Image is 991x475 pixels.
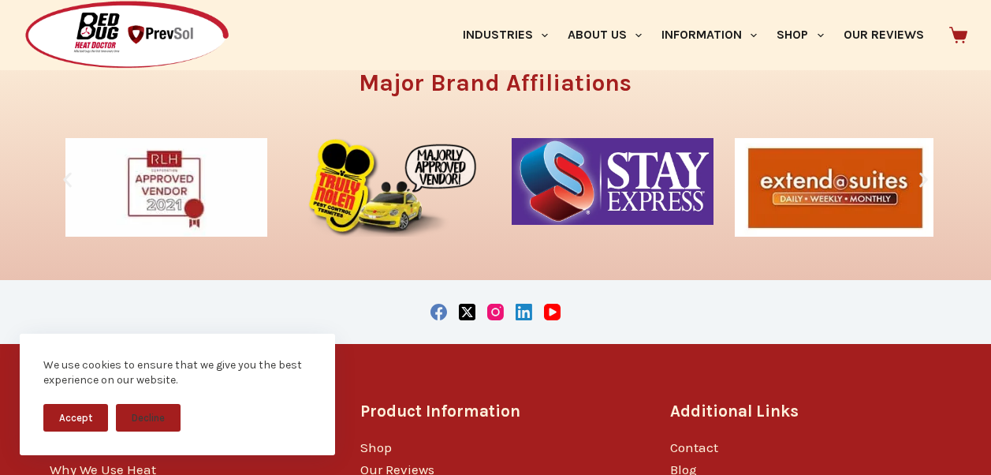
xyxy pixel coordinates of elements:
div: 1 / 10 [281,130,498,252]
div: 3 / 10 [727,130,944,252]
div: Next slide [914,170,933,189]
h3: Product Information [360,399,631,424]
a: Facebook [430,304,447,320]
a: Instagram [487,304,504,320]
div: 2 / 10 [504,130,721,252]
a: Shop [360,439,392,455]
a: LinkedIn [516,304,532,320]
div: Previous slide [58,170,77,189]
div: 10 / 10 [58,130,275,252]
h3: Major Brand Affiliations [65,71,926,95]
a: X (Twitter) [459,304,475,320]
button: Accept [43,404,108,432]
div: We use cookies to ensure that we give you the best experience on our website. [43,357,311,388]
h3: Additional Links [670,399,941,424]
a: YouTube [544,304,561,320]
button: Decline [116,404,181,432]
a: Contact [670,439,718,455]
button: Open LiveChat chat widget [13,6,60,54]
